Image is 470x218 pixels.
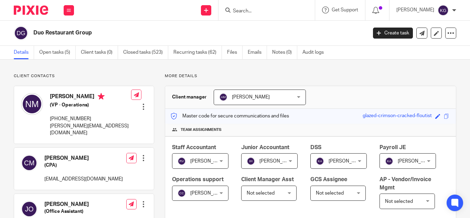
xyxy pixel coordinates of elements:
[219,93,227,101] img: svg%3E
[241,177,294,182] span: Client Manager Asst
[14,73,154,79] p: Client contacts
[21,155,38,171] img: svg%3E
[247,157,255,165] img: svg%3E
[329,159,366,164] span: [PERSON_NAME]
[385,157,393,165] img: svg%3E
[316,157,324,165] img: svg%3E
[241,145,289,150] span: Junior Accountant
[310,145,321,150] span: DSS
[39,46,76,59] a: Open tasks (5)
[14,26,28,40] img: svg%3E
[172,145,216,150] span: Staff Accountant
[44,176,123,183] p: [EMAIL_ADDRESS][DOMAIN_NAME]
[165,73,456,79] p: More details
[332,8,358,12] span: Get Support
[247,191,275,196] span: Not selected
[50,115,131,122] p: [PHONE_NUMBER]
[181,127,222,133] span: Team assignments
[178,157,186,165] img: svg%3E
[21,201,38,217] img: svg%3E
[232,8,294,14] input: Search
[44,208,123,215] h5: (Office Assistant)
[50,123,131,137] p: [PERSON_NAME][EMAIL_ADDRESS][DOMAIN_NAME]
[373,28,413,39] a: Create task
[259,159,297,164] span: [PERSON_NAME]
[190,191,228,196] span: [PERSON_NAME]
[272,46,297,59] a: Notes (0)
[380,177,431,190] span: AP - Vendor/Invoice Mgmt
[248,46,267,59] a: Emails
[173,46,222,59] a: Recurring tasks (62)
[170,113,289,120] p: Master code for secure communications and files
[21,93,43,115] img: svg%3E
[14,6,48,15] img: Pixie
[232,95,270,100] span: [PERSON_NAME]
[14,46,34,59] a: Details
[227,46,243,59] a: Files
[50,102,131,108] h5: (VP - Operations)
[98,93,105,100] i: Primary
[44,162,123,169] h5: (CPA)
[302,46,329,59] a: Audit logs
[172,177,224,182] span: Operations support
[438,5,449,16] img: svg%3E
[316,191,344,196] span: Not selected
[50,93,131,102] h4: [PERSON_NAME]
[44,155,123,162] h4: [PERSON_NAME]
[380,145,406,150] span: Payroll JE
[44,201,123,208] h4: [PERSON_NAME]
[396,7,434,13] p: [PERSON_NAME]
[310,177,347,182] span: GCS Assignee
[363,112,432,120] div: glazed-crimson-cracked-floutist
[33,29,297,37] h2: Duo Restaurant Group
[178,189,186,197] img: svg%3E
[123,46,168,59] a: Closed tasks (523)
[190,159,228,164] span: [PERSON_NAME]
[398,159,436,164] span: [PERSON_NAME]
[81,46,118,59] a: Client tasks (0)
[172,94,207,101] h3: Client manager
[385,199,413,204] span: Not selected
